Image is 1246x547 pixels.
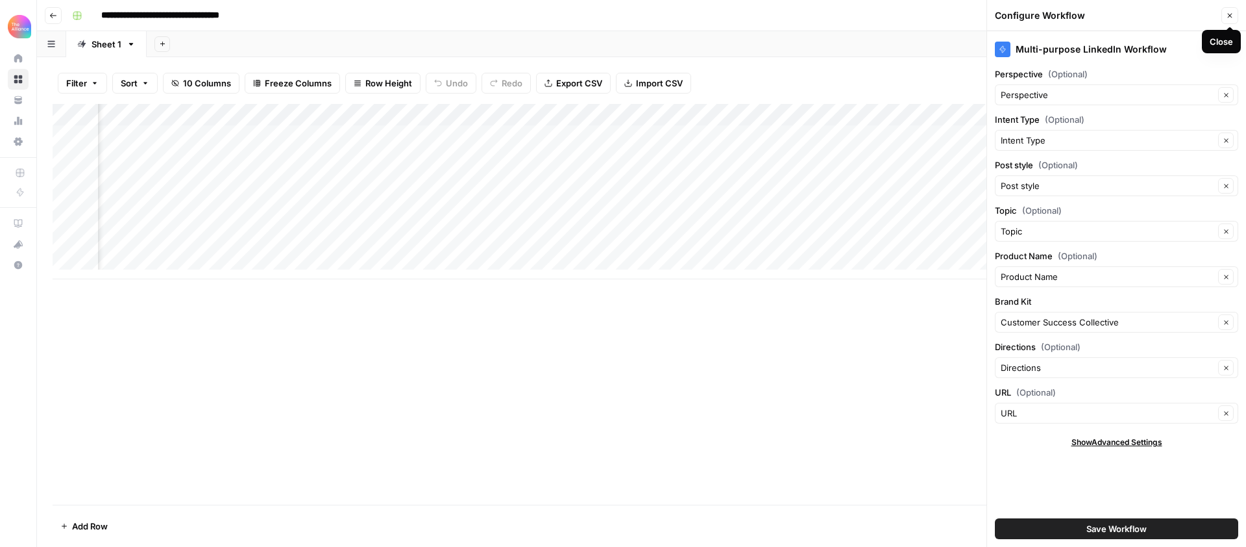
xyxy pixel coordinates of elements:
[995,295,1238,308] label: Brand Kit
[163,73,239,94] button: 10 Columns
[1058,249,1097,262] span: (Optional)
[121,77,138,90] span: Sort
[536,73,611,94] button: Export CSV
[1001,316,1214,329] input: Customer Success Collective
[426,73,476,94] button: Undo
[8,235,28,254] div: What's new?
[482,73,531,94] button: Redo
[183,77,231,90] span: 10 Columns
[1001,179,1214,192] input: Post style
[58,73,107,94] button: Filter
[1022,204,1062,217] span: (Optional)
[995,42,1238,57] div: Multi-purpose LinkedIn Workflow
[365,77,412,90] span: Row Height
[1001,225,1214,238] input: Topic
[1001,88,1214,101] input: Perspective
[995,113,1238,126] label: Intent Type
[53,516,116,537] button: Add Row
[8,234,29,255] button: What's new?
[8,131,29,152] a: Settings
[72,520,108,533] span: Add Row
[1016,386,1056,399] span: (Optional)
[636,77,683,90] span: Import CSV
[1210,35,1233,48] div: Close
[8,15,31,38] img: Alliance Logo
[995,68,1238,81] label: Perspective
[995,518,1238,539] button: Save Workflow
[1038,159,1078,172] span: (Optional)
[8,48,29,69] a: Home
[92,38,121,51] div: Sheet 1
[1001,407,1214,420] input: URL
[112,73,158,94] button: Sort
[8,110,29,131] a: Usage
[8,255,29,275] button: Help + Support
[446,77,468,90] span: Undo
[995,204,1238,217] label: Topic
[245,73,340,94] button: Freeze Columns
[8,213,29,234] a: AirOps Academy
[1001,134,1214,147] input: Intent Type
[1001,270,1214,283] input: Product Name
[8,10,29,43] button: Workspace: Alliance
[8,69,29,90] a: Browse
[995,159,1238,172] label: Post style
[1001,361,1214,374] input: Directions
[995,340,1238,353] label: Directions
[66,77,87,90] span: Filter
[66,31,147,57] a: Sheet 1
[616,73,691,94] button: Import CSV
[502,77,522,90] span: Redo
[1086,522,1147,535] span: Save Workflow
[8,90,29,110] a: Your Data
[1071,437,1162,448] span: Show Advanced Settings
[995,386,1238,399] label: URL
[1045,113,1084,126] span: (Optional)
[345,73,421,94] button: Row Height
[556,77,602,90] span: Export CSV
[1041,340,1081,353] span: (Optional)
[995,249,1238,262] label: Product Name
[1048,68,1088,81] span: (Optional)
[265,77,332,90] span: Freeze Columns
